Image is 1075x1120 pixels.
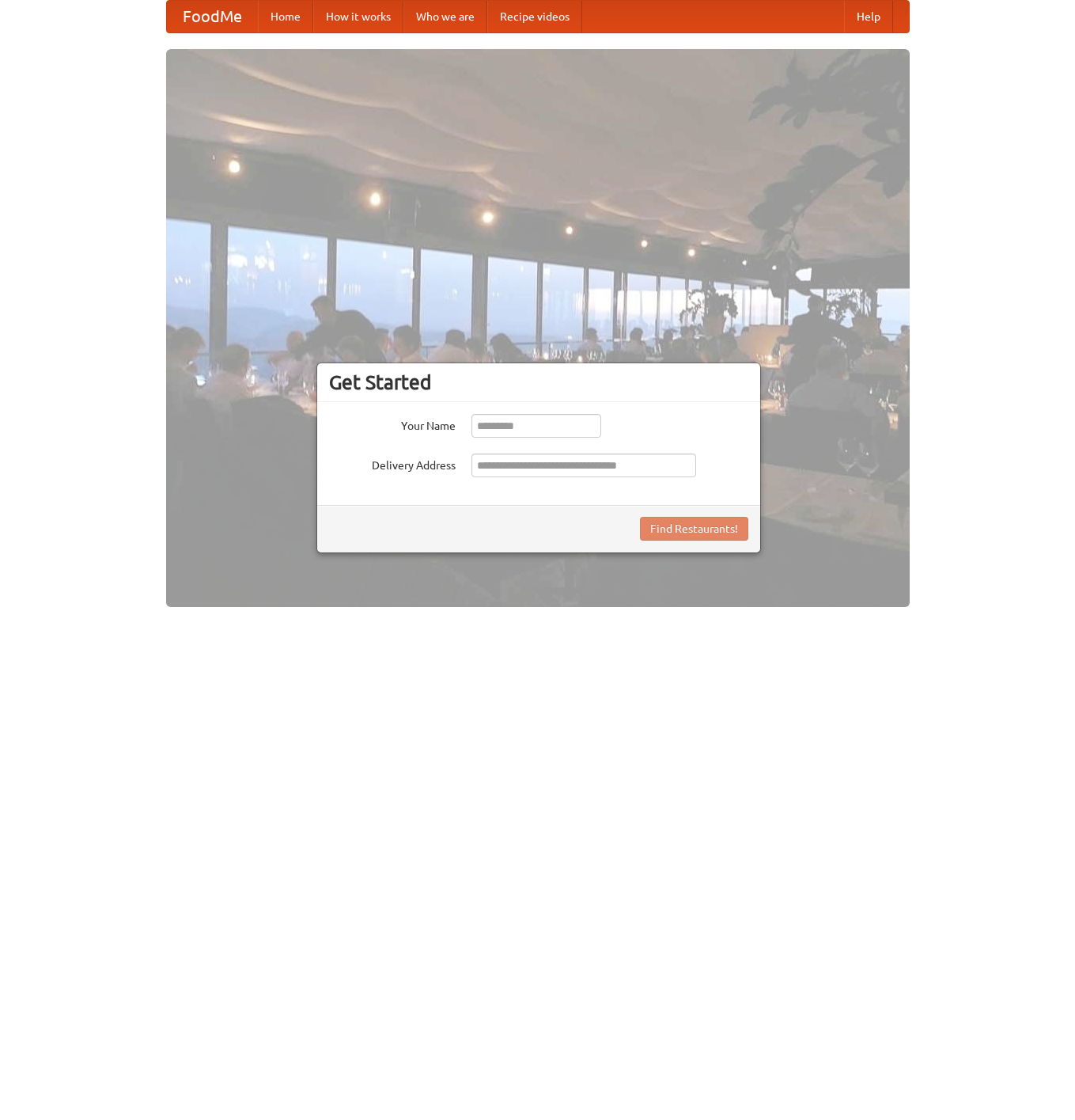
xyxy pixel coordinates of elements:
[329,454,456,473] label: Delivery Address
[403,1,487,32] a: Who we are
[258,1,313,32] a: Home
[329,414,456,434] label: Your Name
[640,517,748,541] button: Find Restaurants!
[313,1,403,32] a: How it works
[487,1,582,32] a: Recipe videos
[844,1,893,32] a: Help
[167,1,258,32] a: FoodMe
[329,370,748,394] h3: Get Started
